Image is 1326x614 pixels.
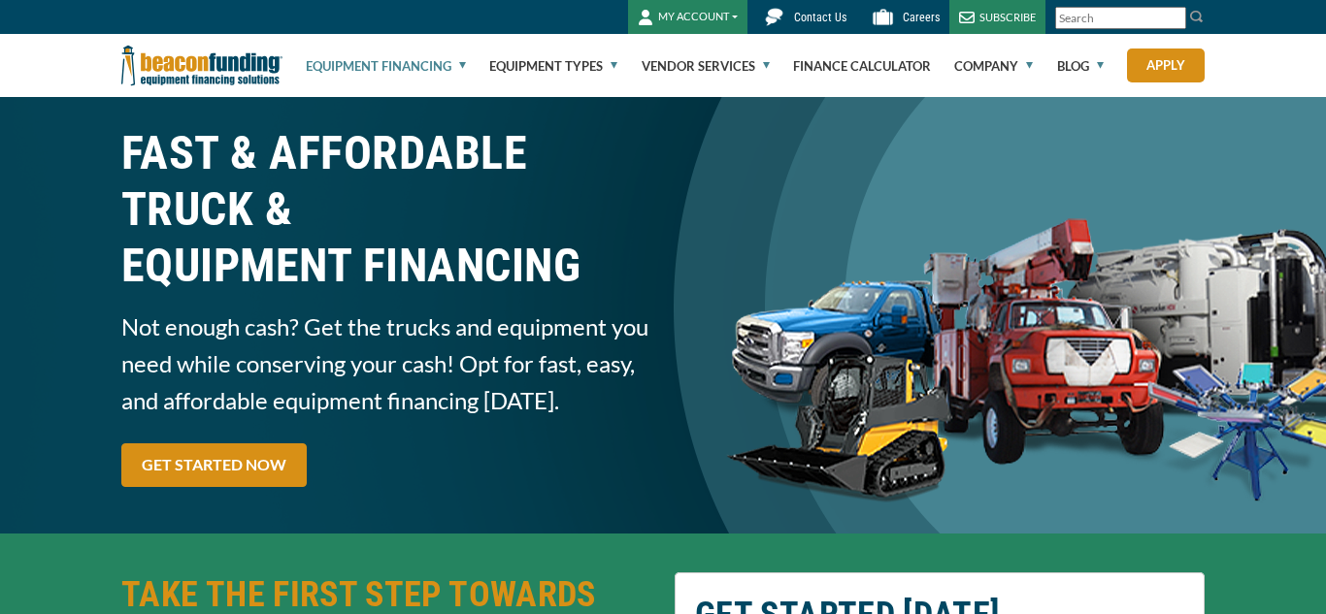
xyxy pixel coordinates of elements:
[903,11,940,24] span: Careers
[121,34,282,97] img: Beacon Funding Corporation logo
[121,308,651,419] span: Not enough cash? Get the trucks and equipment you need while conserving your cash! Opt for fast, ...
[1166,11,1181,26] a: Clear search text
[489,35,617,97] a: Equipment Types
[1127,48,1205,82] a: Apply
[121,125,651,294] h1: FAST & AFFORDABLE TRUCK &
[121,238,651,294] span: EQUIPMENT FINANCING
[1189,9,1205,24] img: Search
[1057,35,1104,97] a: Blog
[1055,7,1186,29] input: Search
[954,35,1033,97] a: Company
[121,443,307,487] a: GET STARTED NOW
[642,35,770,97] a: Vendor Services
[306,35,466,97] a: Equipment Financing
[793,35,931,97] a: Finance Calculator
[794,11,846,24] span: Contact Us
